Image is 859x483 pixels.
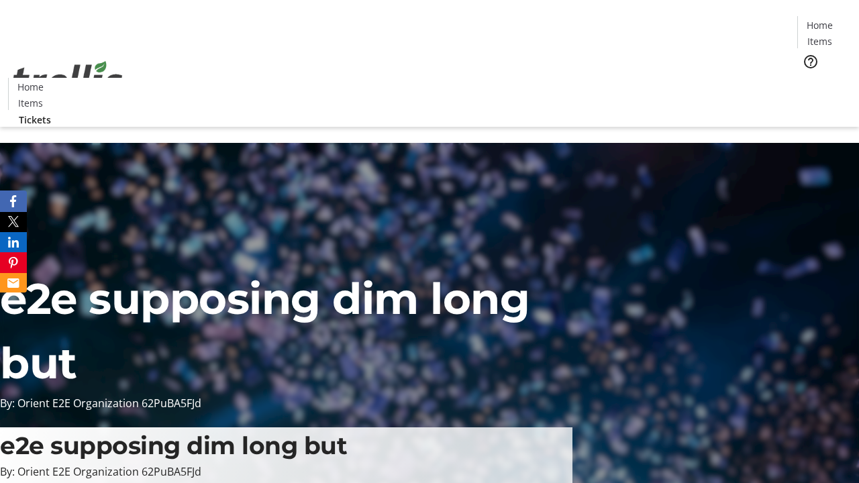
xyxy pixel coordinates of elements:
span: Home [17,80,44,94]
a: Home [798,18,841,32]
span: Items [18,96,43,110]
a: Items [798,34,841,48]
a: Tickets [797,78,851,92]
a: Items [9,96,52,110]
span: Home [807,18,833,32]
span: Tickets [808,78,840,92]
span: Items [807,34,832,48]
a: Home [9,80,52,94]
span: Tickets [19,113,51,127]
a: Tickets [8,113,62,127]
button: Help [797,48,824,75]
img: Orient E2E Organization 62PuBA5FJd's Logo [8,46,128,113]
